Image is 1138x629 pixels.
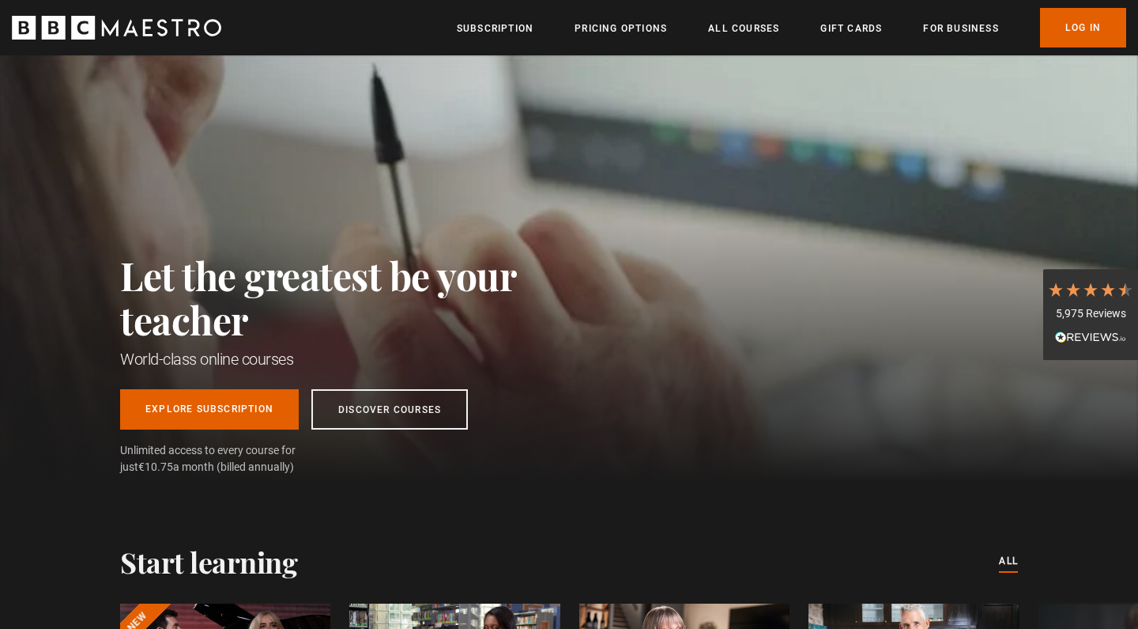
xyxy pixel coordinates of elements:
a: All Courses [708,21,779,36]
a: All [999,553,1018,570]
div: Read All Reviews [1047,329,1134,348]
nav: Primary [457,8,1126,47]
span: €10.75 [138,460,173,473]
h1: World-class online courses [120,348,586,370]
div: 4.7 Stars [1047,281,1134,298]
a: Log In [1040,8,1126,47]
a: For business [923,21,998,36]
img: REVIEWS.io [1055,332,1126,343]
span: Unlimited access to every course for just a month (billed annually) [120,442,333,476]
a: Gift Cards [820,21,882,36]
a: Explore Subscription [120,389,299,430]
div: 5,975 ReviewsRead All Reviews [1043,269,1138,361]
div: 5,975 Reviews [1047,306,1134,322]
svg: BBC Maestro [12,16,221,40]
a: Discover Courses [311,389,468,430]
h2: Start learning [120,545,297,578]
a: Pricing Options [575,21,667,36]
a: Subscription [457,21,533,36]
h2: Let the greatest be your teacher [120,253,586,342]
